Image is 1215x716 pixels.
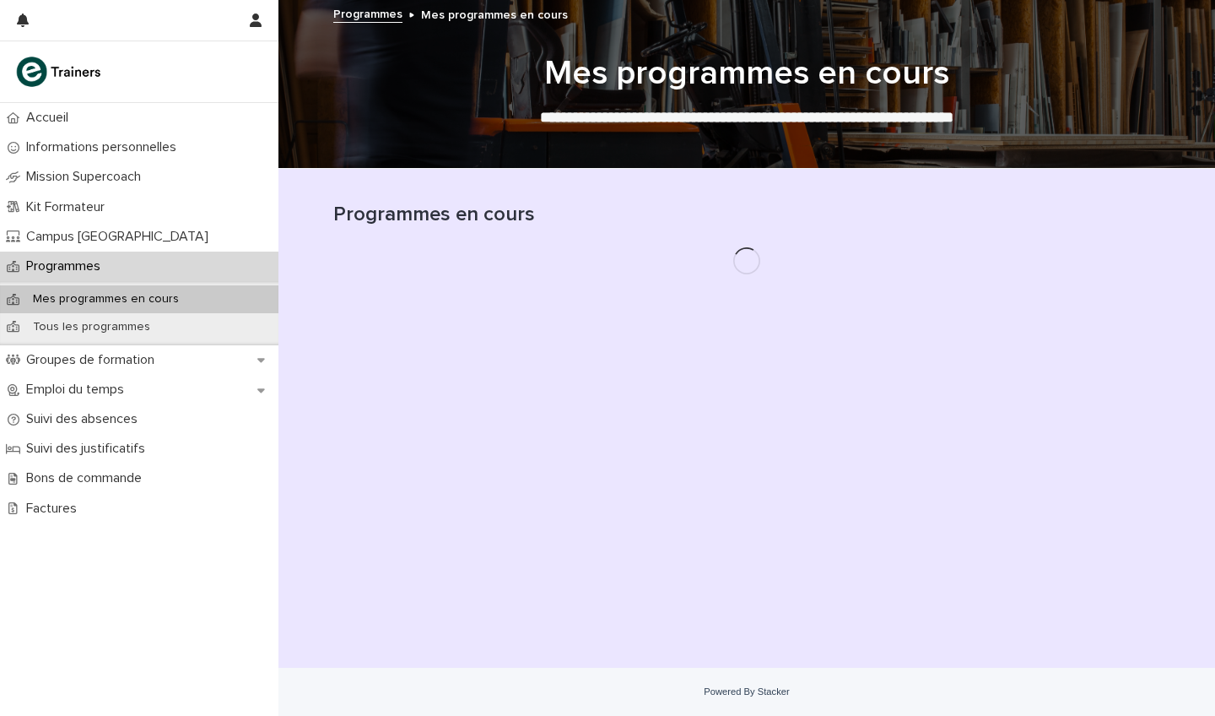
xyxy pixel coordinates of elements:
[19,110,82,126] p: Accueil
[19,229,222,245] p: Campus [GEOGRAPHIC_DATA]
[333,203,1160,227] h1: Programmes en cours
[13,55,106,89] img: K0CqGN7SDeD6s4JG8KQk
[333,53,1160,94] h1: Mes programmes en cours
[333,3,402,23] a: Programmes
[19,352,168,368] p: Groupes de formation
[19,411,151,427] p: Suivi des absences
[19,139,190,155] p: Informations personnelles
[19,169,154,185] p: Mission Supercoach
[19,292,192,306] p: Mes programmes en cours
[704,686,789,697] a: Powered By Stacker
[19,320,164,334] p: Tous les programmes
[421,4,568,23] p: Mes programmes en cours
[19,501,90,517] p: Factures
[19,382,138,398] p: Emploi du temps
[19,258,114,274] p: Programmes
[19,441,159,457] p: Suivi des justificatifs
[19,470,155,486] p: Bons de commande
[19,199,118,215] p: Kit Formateur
